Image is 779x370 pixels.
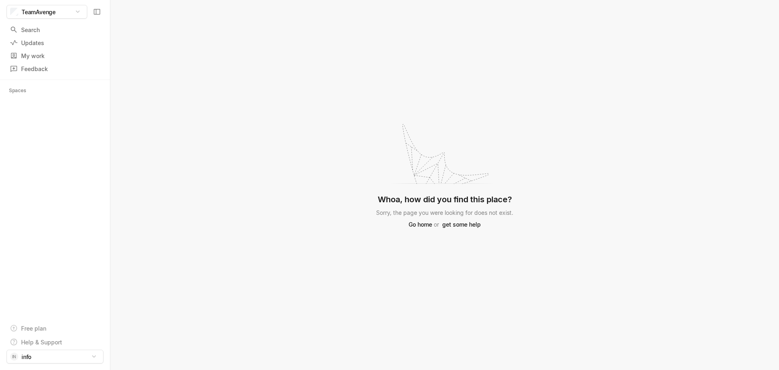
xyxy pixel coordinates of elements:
div: Search [10,26,100,34]
button: TeamAvenge [6,5,87,19]
a: Updates [6,37,103,49]
span: IN [12,353,16,361]
span: info [22,353,31,361]
div: Whoa, how did you find this place? [378,194,512,205]
div: Feedback [10,65,100,73]
span: TeamAvenge [22,8,56,16]
div: Help & Support [21,338,62,346]
a: My work [6,50,103,62]
div: Updates [10,39,100,47]
a: Feedback [6,63,103,75]
button: INinfo [6,350,103,364]
div: or [407,220,482,229]
div: Free plan [21,324,46,333]
div: Spaces [9,87,36,95]
a: Free plan [6,322,103,334]
a: Search [6,24,103,36]
a: Go home [407,221,434,228]
div: Sorry, the page you were looking for does not exist. [376,208,513,217]
div: My work [10,52,100,60]
a: get some help [441,221,482,228]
